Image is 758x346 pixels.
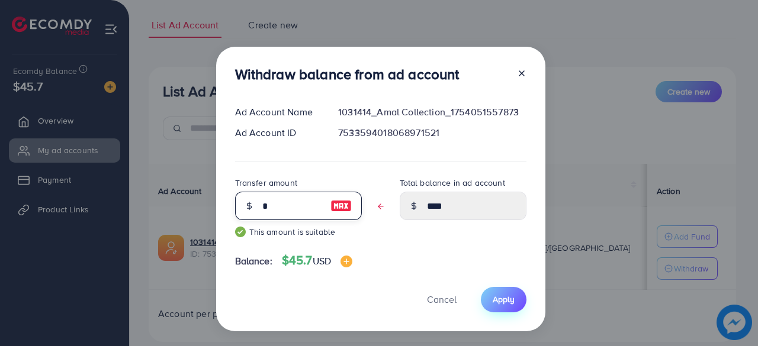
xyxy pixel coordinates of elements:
[493,293,515,305] span: Apply
[226,105,329,119] div: Ad Account Name
[235,66,460,83] h3: Withdraw balance from ad account
[412,287,471,312] button: Cancel
[400,177,505,189] label: Total balance in ad account
[235,226,362,238] small: This amount is suitable
[330,199,352,213] img: image
[481,287,526,312] button: Apply
[226,126,329,140] div: Ad Account ID
[235,227,246,237] img: guide
[341,256,352,267] img: image
[282,253,352,268] h4: $45.7
[427,293,457,306] span: Cancel
[313,254,331,267] span: USD
[235,177,297,189] label: Transfer amount
[329,126,535,140] div: 7533594018068971521
[235,254,272,268] span: Balance:
[329,105,535,119] div: 1031414_Amal Collection_1754051557873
